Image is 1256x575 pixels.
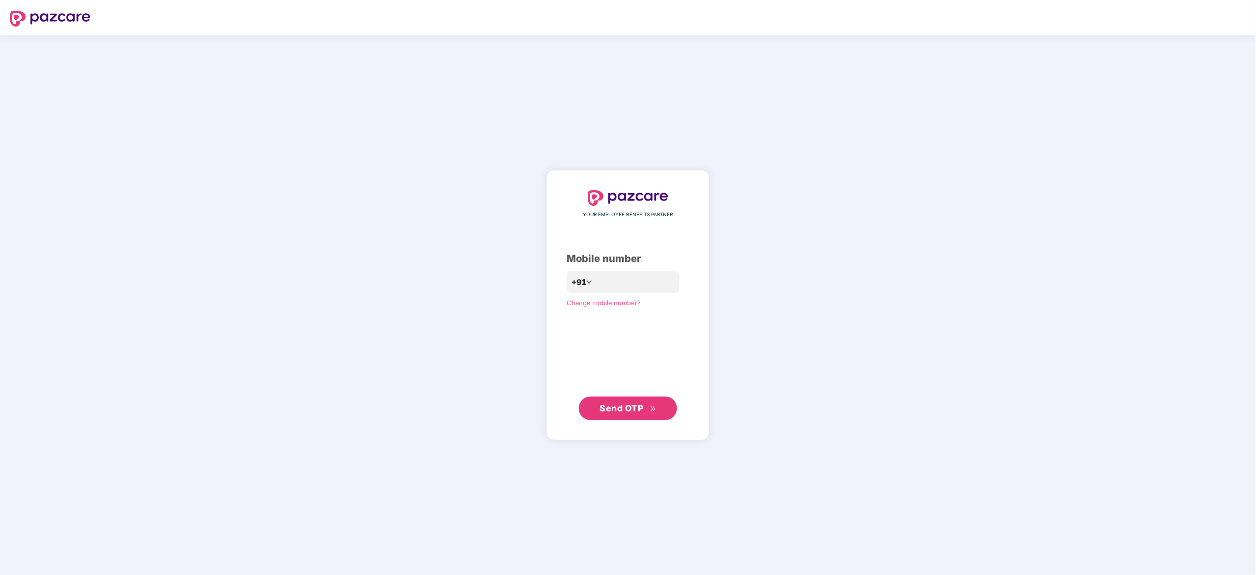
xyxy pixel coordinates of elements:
img: logo [10,11,90,27]
a: Change mobile number? [567,299,641,307]
button: Send OTPdouble-right [579,397,677,420]
span: Send OTP [600,403,644,413]
span: YOUR EMPLOYEE BENEFITS PARTNER [583,211,673,219]
div: Mobile number [567,251,689,266]
span: double-right [650,406,656,412]
img: logo [588,190,668,206]
span: down [586,279,592,285]
span: +91 [572,276,586,288]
